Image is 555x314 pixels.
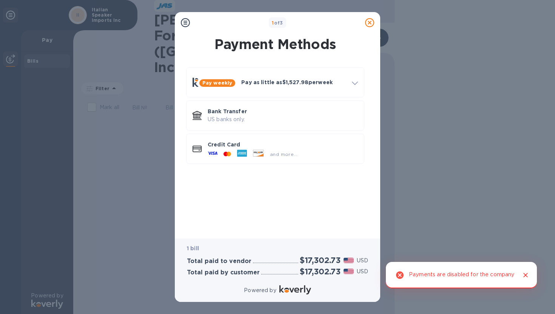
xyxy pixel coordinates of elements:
button: Close [521,270,530,280]
h3: Total paid by customer [187,269,260,276]
img: Logo [279,285,311,294]
b: of 3 [272,20,283,26]
p: USD [357,257,368,265]
h2: $17,302.73 [300,267,341,276]
span: and more... [270,151,298,157]
p: US banks only. [208,115,358,123]
h1: Payment Methods [185,36,366,52]
b: 1 bill [187,245,199,251]
h3: Total paid to vendor [187,258,251,265]
img: USD [344,269,354,274]
p: Pay as little as $1,527.98 per week [241,78,346,86]
p: Bank Transfer [208,108,358,115]
p: Powered by [244,286,276,294]
img: USD [344,258,354,263]
div: Payments are disabled for the company [409,268,515,282]
b: Pay weekly [202,80,232,86]
span: 1 [272,20,274,26]
p: Credit Card [208,141,358,148]
p: USD [357,268,368,276]
h2: $17,302.73 [300,256,341,265]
